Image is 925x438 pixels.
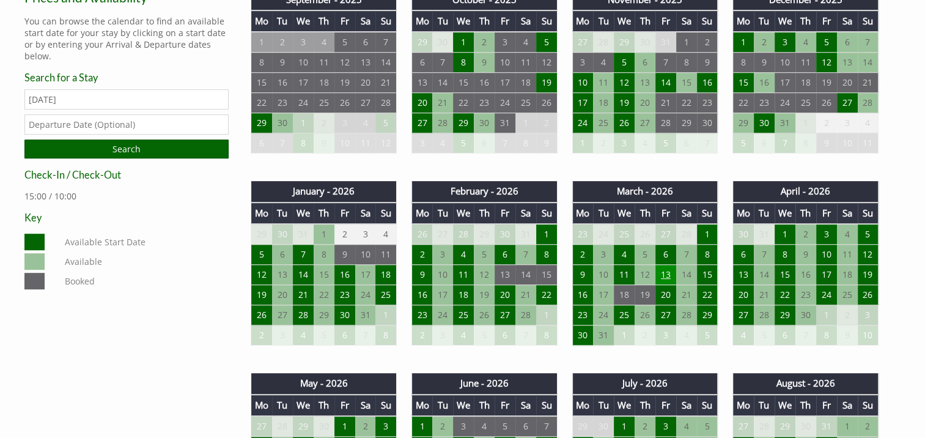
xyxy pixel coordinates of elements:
th: Th [635,202,655,224]
td: 23 [697,93,718,113]
td: 15 [453,73,474,93]
th: We [453,10,474,32]
td: 3 [837,113,858,133]
td: 9 [334,245,355,265]
td: 21 [375,73,396,93]
th: Th [795,202,816,224]
th: Fr [816,10,837,32]
td: 28 [432,113,453,133]
td: 23 [272,93,293,113]
th: Mo [251,10,272,32]
th: Fr [495,202,515,224]
td: 7 [655,53,676,73]
th: Th [314,10,334,32]
td: 6 [655,245,676,265]
td: 2 [697,32,718,53]
input: Arrival Date [24,89,229,109]
td: 8 [697,245,718,265]
td: 27 [411,113,432,133]
td: 8 [775,245,795,265]
th: Fr [334,202,355,224]
th: We [293,10,314,32]
td: 30 [697,113,718,133]
td: 8 [795,133,816,154]
th: February - 2026 [411,181,557,202]
td: 6 [411,53,432,73]
td: 8 [251,53,272,73]
td: 10 [775,53,795,73]
input: Search [24,139,229,158]
th: Tu [432,10,453,32]
dd: Available [62,253,226,270]
th: We [453,202,474,224]
th: Su [375,10,396,32]
td: 20 [837,73,858,93]
th: Sa [837,10,858,32]
td: 31 [293,224,314,245]
th: Th [314,202,334,224]
td: 12 [375,133,396,154]
td: 4 [593,53,614,73]
th: April - 2026 [733,181,879,202]
td: 3 [293,32,314,53]
td: 30 [272,224,293,245]
td: 30 [432,32,453,53]
th: We [775,202,795,224]
td: 4 [635,133,655,154]
dd: Available Start Date [62,234,226,250]
td: 14 [432,73,453,93]
td: 9 [536,133,557,154]
td: 29 [676,113,697,133]
td: 3 [593,245,614,265]
td: 27 [837,93,858,113]
td: 19 [334,73,355,93]
td: 15 [733,73,754,93]
td: 6 [355,32,376,53]
td: 4 [375,224,396,245]
td: 1 [775,224,795,245]
td: 11 [593,73,614,93]
td: 2 [314,113,334,133]
input: Departure Date (Optional) [24,114,229,135]
td: 1 [293,113,314,133]
td: 24 [293,93,314,113]
td: 18 [314,73,334,93]
th: Tu [593,10,614,32]
th: Su [858,202,879,224]
td: 19 [816,73,837,93]
td: 18 [593,93,614,113]
td: 3 [334,113,355,133]
th: Fr [334,10,355,32]
td: 5 [375,113,396,133]
td: 29 [251,224,272,245]
td: 6 [635,53,655,73]
h3: Check-In / Check-Out [24,169,229,180]
td: 2 [334,224,355,245]
td: 4 [837,224,858,245]
td: 30 [754,113,775,133]
td: 12 [858,245,879,265]
td: 27 [432,224,453,245]
td: 11 [515,53,536,73]
td: 1 [515,113,536,133]
td: 12 [536,53,557,73]
th: Fr [495,10,515,32]
td: 26 [411,224,432,245]
td: 16 [754,73,775,93]
td: 17 [293,73,314,93]
td: 2 [572,245,593,265]
td: 10 [334,133,355,154]
td: 13 [635,73,655,93]
td: 12 [614,73,635,93]
td: 5 [816,32,837,53]
td: 2 [474,32,495,53]
td: 3 [775,32,795,53]
td: 6 [733,245,754,265]
td: 24 [775,93,795,113]
th: Sa [355,202,376,224]
th: Th [795,10,816,32]
td: 29 [474,224,495,245]
td: 28 [858,93,879,113]
td: 27 [655,224,676,245]
td: 5 [614,53,635,73]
